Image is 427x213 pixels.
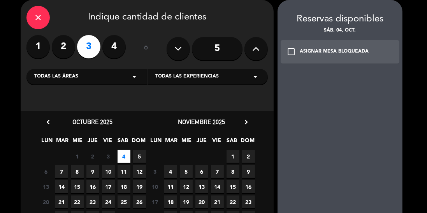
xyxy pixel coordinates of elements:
span: noviembre 2025 [178,118,225,126]
span: 19 [133,180,146,193]
i: arrow_drop_down [130,72,139,81]
i: check_box_outline_blank [286,47,296,56]
span: 22 [71,195,84,208]
span: 20 [195,195,208,208]
span: 15 [227,180,239,193]
span: MIE [71,136,84,149]
span: 3 [102,150,115,163]
span: 1 [71,150,84,163]
span: JUE [86,136,99,149]
span: 13 [40,180,53,193]
span: 24 [102,195,115,208]
span: 19 [180,195,193,208]
span: VIE [211,136,223,149]
span: 23 [242,195,255,208]
span: 14 [211,180,224,193]
span: 15 [71,180,84,193]
div: Indique cantidad de clientes [26,6,268,29]
i: arrow_drop_down [251,72,260,81]
span: 12 [133,165,146,178]
span: 11 [118,165,130,178]
span: MAR [56,136,69,149]
span: 7 [55,165,68,178]
span: SAB [226,136,239,149]
span: 12 [180,180,193,193]
span: 8 [227,165,239,178]
span: 16 [242,180,255,193]
div: ASIGNAR MESA BLOQUEADA [300,48,369,56]
span: Todas las experiencias [155,73,219,81]
span: MAR [165,136,178,149]
label: 2 [52,35,75,58]
span: 21 [211,195,224,208]
span: 25 [118,195,130,208]
span: DOM [132,136,145,149]
span: 18 [164,195,177,208]
span: 16 [86,180,99,193]
span: VIE [102,136,114,149]
span: 7 [211,165,224,178]
span: 23 [86,195,99,208]
span: 4 [164,165,177,178]
span: 2 [86,150,99,163]
span: 6 [40,165,53,178]
span: 6 [195,165,208,178]
span: 20 [40,195,53,208]
div: sáb. 04, oct. [278,27,402,35]
div: Reservas disponibles [278,12,402,27]
span: 9 [242,165,255,178]
i: chevron_right [242,118,250,126]
label: 3 [77,35,100,58]
span: 8 [71,165,84,178]
label: 4 [102,35,126,58]
span: 10 [102,165,115,178]
span: SAB [117,136,130,149]
span: 13 [195,180,208,193]
span: 18 [118,180,130,193]
span: 3 [149,165,162,178]
i: close [33,13,43,22]
span: 1 [227,150,239,163]
span: Todas las áreas [34,73,78,81]
span: 11 [164,180,177,193]
label: 1 [26,35,50,58]
span: 2 [242,150,255,163]
span: 17 [149,195,162,208]
span: 21 [55,195,68,208]
span: octubre 2025 [73,118,113,126]
span: 10 [149,180,162,193]
span: MIE [180,136,193,149]
span: LUN [150,136,163,149]
span: 17 [102,180,115,193]
span: 26 [133,195,146,208]
span: 5 [133,150,146,163]
span: 14 [55,180,68,193]
span: 22 [227,195,239,208]
span: DOM [241,136,254,149]
span: LUN [41,136,54,149]
span: 9 [86,165,99,178]
span: 4 [118,150,130,163]
span: JUE [195,136,208,149]
div: ó [134,35,159,62]
i: chevron_left [44,118,52,126]
span: 5 [180,165,193,178]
